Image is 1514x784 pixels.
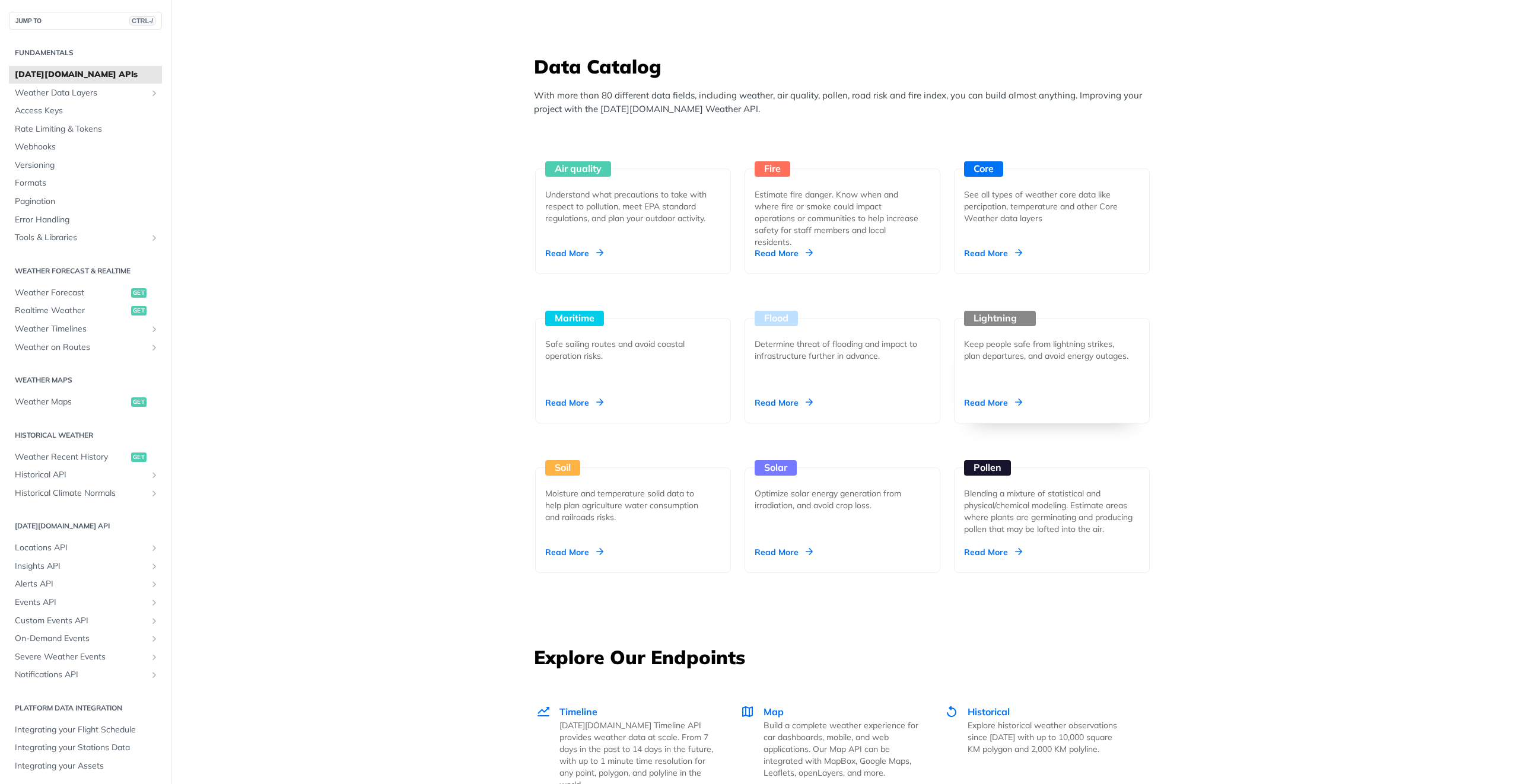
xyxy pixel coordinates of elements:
[534,53,1157,79] h3: Data Catalog
[15,141,159,153] span: Webhooks
[964,487,1140,535] div: Blending a mixture of statistical and physical/chemical modeling. Estimate areas where plants are...
[131,306,147,315] span: get
[740,423,945,573] a: Solar Optimize solar energy generation from irradiation, and avoid crop loss. Read More
[150,470,159,480] button: Show subpages for Historical API
[9,211,162,229] a: Error Handling
[740,274,945,423] a: Flood Determine threat of flooding and impact to infrastructure further in advance. Read More
[15,451,128,463] span: Weather Recent History
[545,460,580,476] div: Soil
[530,423,736,573] a: Soil Moisture and temperature solid data to help plan agriculture water consumption and railroads...
[968,706,1010,718] span: Historical
[545,189,711,224] div: Understand what precautions to take with respect to pollution, meet EPA standard regulations, and...
[150,562,159,571] button: Show subpages for Insights API
[949,274,1154,423] a: Lightning Keep people safe from lightning strikes, plan departures, and avoid energy outages. Rea...
[964,460,1011,476] div: Pollen
[9,320,162,338] a: Weather TimelinesShow subpages for Weather Timelines
[9,594,162,611] a: Events APIShow subpages for Events API
[15,396,128,408] span: Weather Maps
[944,705,959,719] img: Historical
[15,651,147,663] span: Severe Weather Events
[545,247,603,259] div: Read More
[9,174,162,192] a: Formats
[150,343,159,352] button: Show subpages for Weather on Routes
[15,742,159,754] span: Integrating your Stations Data
[964,247,1022,259] div: Read More
[9,12,162,30] button: JUMP TOCTRL-/
[15,105,159,117] span: Access Keys
[559,706,597,718] span: Timeline
[545,397,603,409] div: Read More
[150,88,159,98] button: Show subpages for Weather Data Layers
[150,670,159,680] button: Show subpages for Notifications API
[9,47,162,58] h2: Fundamentals
[9,521,162,531] h2: [DATE][DOMAIN_NAME] API
[545,487,711,523] div: Moisture and temperature solid data to help plan agriculture water consumption and railroads risks.
[949,125,1154,274] a: Core See all types of weather core data like percipation, temperature and other Core Weather data...
[964,546,1022,558] div: Read More
[15,724,159,736] span: Integrating your Flight Schedule
[536,705,551,719] img: Timeline
[964,161,1003,177] div: Core
[15,214,159,226] span: Error Handling
[150,324,159,334] button: Show subpages for Weather Timelines
[129,16,155,26] span: CTRL-/
[9,339,162,356] a: Weather on RoutesShow subpages for Weather on Routes
[9,666,162,684] a: Notifications APIShow subpages for Notifications API
[150,579,159,589] button: Show subpages for Alerts API
[15,287,128,299] span: Weather Forecast
[9,302,162,320] a: Realtime Weatherget
[9,466,162,484] a: Historical APIShow subpages for Historical API
[740,125,945,274] a: Fire Estimate fire danger. Know when and where fire or smoke could impact operations or communiti...
[755,311,798,326] div: Flood
[15,69,159,81] span: [DATE][DOMAIN_NAME] APIs
[9,575,162,593] a: Alerts APIShow subpages for Alerts API
[964,397,1022,409] div: Read More
[755,338,921,362] div: Determine threat of flooding and impact to infrastructure further in advance.
[15,160,159,171] span: Versioning
[9,648,162,666] a: Severe Weather EventsShow subpages for Severe Weather Events
[755,546,813,558] div: Read More
[9,266,162,276] h2: Weather Forecast & realtime
[9,630,162,648] a: On-Demand EventsShow subpages for On-Demand Events
[755,460,797,476] div: Solar
[964,311,1036,326] div: Lightning
[15,323,147,335] span: Weather Timelines
[9,703,162,713] h2: Platform DATA integration
[150,233,159,243] button: Show subpages for Tools & Libraries
[150,489,159,498] button: Show subpages for Historical Climate Normals
[964,189,1130,224] div: See all types of weather core data like percipation, temperature and other Core Weather data layers
[15,87,147,99] span: Weather Data Layers
[968,719,1122,755] p: Explore historical weather observations since [DATE] with up to 10,000 square KM polygon and 2,00...
[9,229,162,247] a: Tools & LibrariesShow subpages for Tools & Libraries
[534,89,1157,116] p: With more than 80 different data fields, including weather, air quality, pollen, road risk and fi...
[755,247,813,259] div: Read More
[15,615,147,627] span: Custom Events API
[755,487,921,511] div: Optimize solar energy generation from irradiation, and avoid crop loss.
[9,193,162,211] a: Pagination
[15,597,147,608] span: Events API
[150,543,159,553] button: Show subpages for Locations API
[755,397,813,409] div: Read More
[755,189,921,248] div: Estimate fire danger. Know when and where fire or smoke could impact operations or communities to...
[9,739,162,757] a: Integrating your Stations Data
[15,196,159,208] span: Pagination
[131,452,147,462] span: get
[15,305,128,317] span: Realtime Weather
[15,633,147,645] span: On-Demand Events
[534,644,1151,670] h3: Explore Our Endpoints
[150,634,159,643] button: Show subpages for On-Demand Events
[131,397,147,407] span: get
[9,757,162,775] a: Integrating your Assets
[150,598,159,607] button: Show subpages for Events API
[15,123,159,135] span: Rate Limiting & Tokens
[15,560,147,572] span: Insights API
[9,430,162,441] h2: Historical Weather
[150,652,159,662] button: Show subpages for Severe Weather Events
[15,232,147,244] span: Tools & Libraries
[15,487,147,499] span: Historical Climate Normals
[530,125,736,274] a: Air quality Understand what precautions to take with respect to pollution, meet EPA standard regu...
[9,557,162,575] a: Insights APIShow subpages for Insights API
[15,542,147,554] span: Locations API
[9,102,162,120] a: Access Keys
[9,375,162,385] h2: Weather Maps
